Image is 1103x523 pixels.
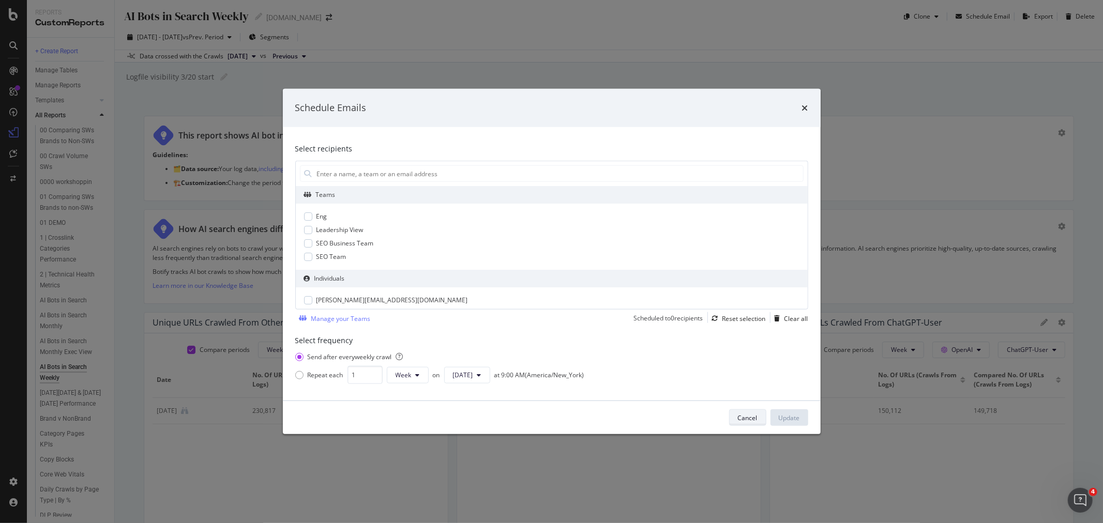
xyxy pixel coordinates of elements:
[779,413,800,422] div: Update
[316,166,803,181] input: Enter a name, a team or an email address
[396,371,412,379] span: Week
[304,190,336,199] div: Teams
[308,352,403,362] div: Send after every weekly crawl
[1089,488,1097,496] span: 4
[708,312,766,325] button: Reset selection
[316,225,364,235] span: Leadership View
[295,336,808,344] h5: Select frequency
[770,312,808,325] button: Clear all
[283,89,821,434] div: modal
[634,314,703,323] div: Scheduled to 0 recipients
[308,371,343,380] div: Repeat each
[770,409,808,426] button: Update
[387,367,429,383] button: Week
[304,274,345,283] div: Individuals
[784,314,808,322] div: Clear all
[802,101,808,115] div: times
[433,371,440,380] div: on
[295,312,371,325] button: Manage your Teams
[494,371,584,380] div: at 9:00 AM ( America/New_York )
[722,314,766,322] div: Reset selection
[295,144,808,152] h5: Select recipients
[738,413,758,422] div: Cancel
[729,409,766,426] button: Cancel
[444,367,490,383] button: [DATE]
[311,314,371,322] div: Manage your Teams
[1068,488,1093,513] iframe: Intercom live chat
[295,101,367,115] div: Schedule Emails
[316,212,327,221] span: Eng
[453,371,473,379] span: Monday
[316,296,468,305] div: [PERSON_NAME][EMAIL_ADDRESS][DOMAIN_NAME]
[316,239,374,248] span: SEO Business Team
[316,252,346,261] span: SEO Team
